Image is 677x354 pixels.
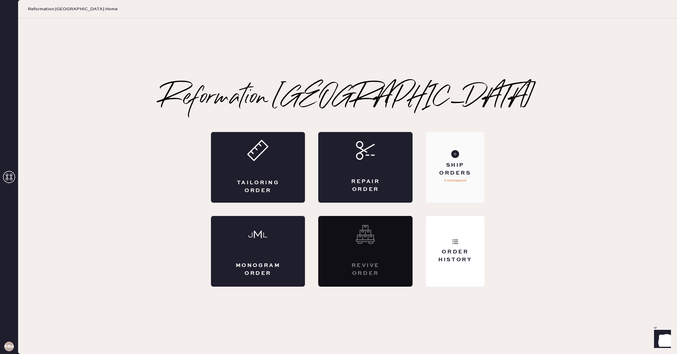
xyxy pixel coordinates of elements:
div: Tailoring Order [235,179,281,194]
div: Order History [431,248,479,263]
div: Interested? Contact us at care@hemster.co [318,216,413,287]
div: Monogram Order [235,262,281,277]
span: Reformation [GEOGRAPHIC_DATA] Home [28,6,118,12]
iframe: Front Chat [648,327,674,353]
h3: RBA [4,344,14,349]
div: Repair Order [342,178,388,193]
p: 2 Unshipped [444,177,466,184]
div: Revive order [342,262,388,277]
h2: Reformation [GEOGRAPHIC_DATA] [161,86,535,110]
div: Ship Orders [431,162,479,177]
